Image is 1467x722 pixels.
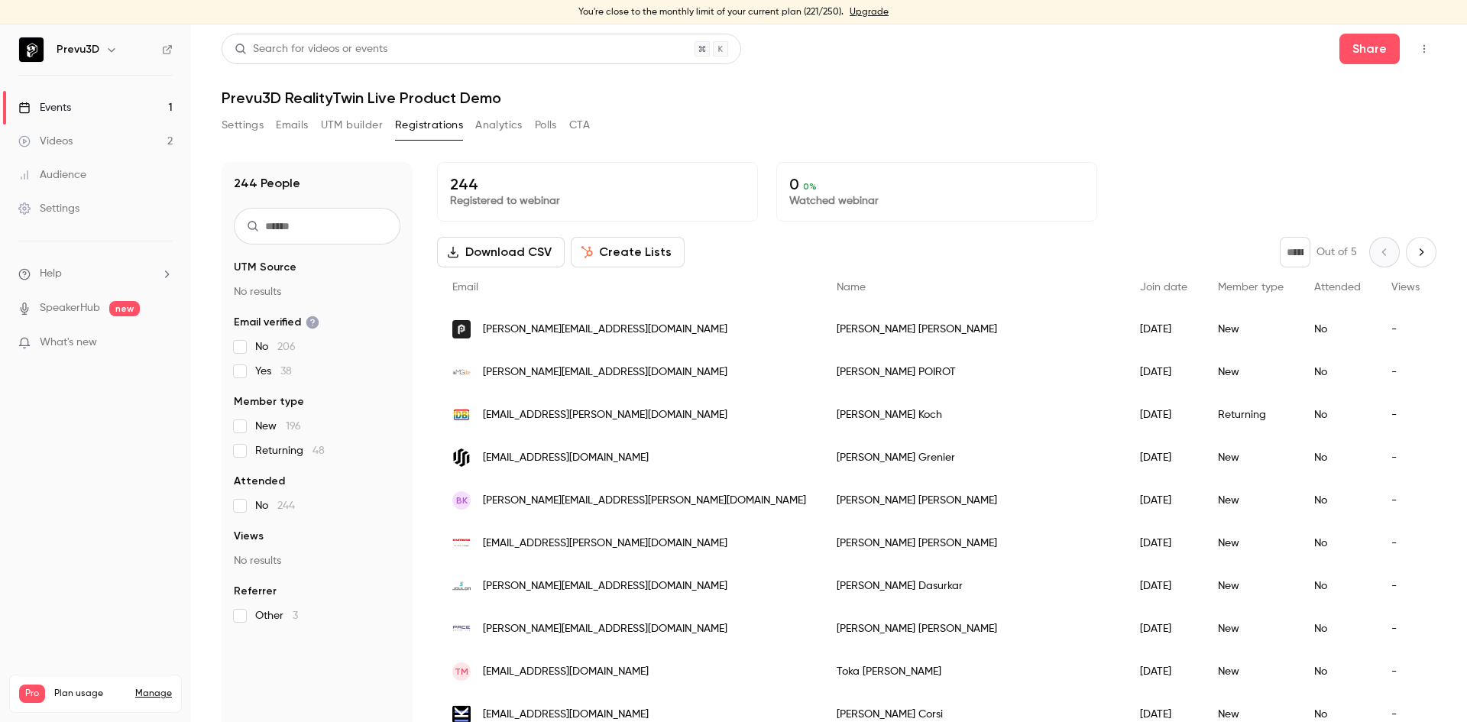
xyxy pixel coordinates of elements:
div: - [1376,436,1435,479]
button: Settings [222,113,264,138]
div: - [1376,607,1435,650]
div: [PERSON_NAME] POIROT [821,351,1125,393]
span: Other [255,608,298,623]
span: [EMAIL_ADDRESS][DOMAIN_NAME] [483,450,649,466]
div: - [1376,479,1435,522]
span: [EMAIL_ADDRESS][DOMAIN_NAME] [483,664,649,680]
span: [PERSON_NAME][EMAIL_ADDRESS][DOMAIN_NAME] [483,621,727,637]
div: [PERSON_NAME] Koch [821,393,1125,436]
div: No [1299,308,1376,351]
div: [PERSON_NAME] Dasurkar [821,565,1125,607]
div: No [1299,565,1376,607]
div: [DATE] [1125,607,1203,650]
img: soluscan3d.com [452,448,471,467]
span: Referrer [234,584,277,599]
p: Registered to webinar [450,193,745,209]
div: [PERSON_NAME] [PERSON_NAME] [821,308,1125,351]
img: mg-ib.com [452,363,471,381]
span: 48 [313,445,325,456]
div: New [1203,565,1299,607]
div: No [1299,650,1376,693]
div: Returning [1203,393,1299,436]
button: Create Lists [571,237,685,267]
span: UTM Source [234,260,296,275]
p: Out of 5 [1316,244,1357,260]
div: [DATE] [1125,522,1203,565]
img: deutschebahn.com [452,406,471,424]
button: Download CSV [437,237,565,267]
span: Member type [234,394,304,410]
div: No [1299,607,1376,650]
button: Emails [276,113,308,138]
div: [DATE] [1125,351,1203,393]
div: New [1203,351,1299,393]
div: No [1299,436,1376,479]
span: 244 [277,500,295,511]
div: New [1203,436,1299,479]
a: SpeakerHub [40,300,100,316]
li: help-dropdown-opener [18,266,173,282]
button: UTM builder [321,113,383,138]
div: [PERSON_NAME] [PERSON_NAME] [821,522,1125,565]
span: What's new [40,335,97,351]
button: Share [1339,34,1400,64]
img: eastman.com [452,534,471,552]
span: Name [837,282,866,293]
span: Attended [234,474,285,489]
div: - [1376,308,1435,351]
div: - [1376,522,1435,565]
img: pacegroupllc.com [452,620,471,638]
span: 3 [293,610,298,621]
img: Prevu3D [19,37,44,62]
div: - [1376,351,1435,393]
div: New [1203,479,1299,522]
div: [DATE] [1125,393,1203,436]
span: BK [456,494,468,507]
div: [DATE] [1125,565,1203,607]
span: No [255,339,296,355]
span: Help [40,266,62,282]
button: Polls [535,113,557,138]
div: [PERSON_NAME] [PERSON_NAME] [821,607,1125,650]
span: Pro [19,685,45,703]
span: [EMAIL_ADDRESS][PERSON_NAME][DOMAIN_NAME] [483,536,727,552]
div: No [1299,351,1376,393]
h1: 244 People [234,174,300,193]
img: joulon.com [452,577,471,595]
iframe: Noticeable Trigger [154,336,173,350]
span: Member type [1218,282,1284,293]
span: Yes [255,364,292,379]
div: [DATE] [1125,308,1203,351]
p: 0 [789,175,1084,193]
a: Upgrade [850,6,889,18]
div: New [1203,522,1299,565]
p: Watched webinar [789,193,1084,209]
span: [PERSON_NAME][EMAIL_ADDRESS][PERSON_NAME][DOMAIN_NAME] [483,493,806,509]
img: prevu3d.com [452,320,471,338]
span: Email [452,282,478,293]
span: 206 [277,342,296,352]
button: Registrations [395,113,463,138]
p: No results [234,284,400,299]
span: Join date [1140,282,1187,293]
span: [PERSON_NAME][EMAIL_ADDRESS][DOMAIN_NAME] [483,322,727,338]
span: No [255,498,295,513]
div: - [1376,393,1435,436]
section: facet-groups [234,260,400,623]
div: No [1299,522,1376,565]
span: Returning [255,443,325,458]
div: [DATE] [1125,650,1203,693]
span: new [109,301,140,316]
div: Search for videos or events [235,41,387,57]
div: [PERSON_NAME] Grenier [821,436,1125,479]
div: Toka [PERSON_NAME] [821,650,1125,693]
div: Videos [18,134,73,149]
div: [DATE] [1125,436,1203,479]
span: TM [455,665,468,678]
span: Attended [1314,282,1361,293]
span: [PERSON_NAME][EMAIL_ADDRESS][DOMAIN_NAME] [483,578,727,594]
span: 0 % [803,181,817,192]
div: New [1203,650,1299,693]
div: New [1203,607,1299,650]
span: 196 [286,421,301,432]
